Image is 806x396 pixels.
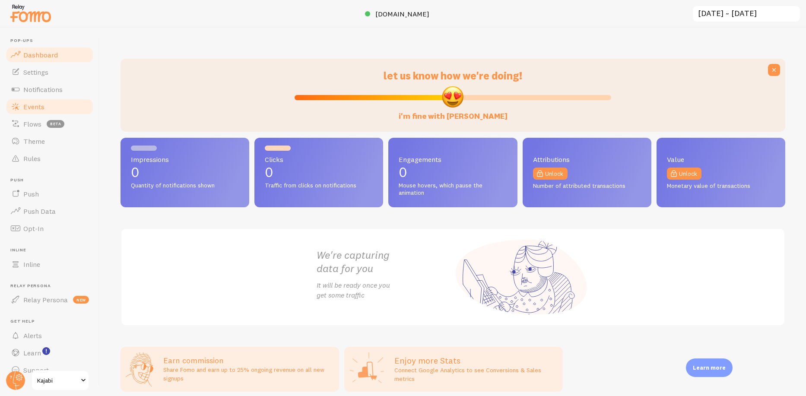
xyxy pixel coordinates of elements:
[265,165,373,179] p: 0
[5,203,94,220] a: Push Data
[23,68,48,76] span: Settings
[349,352,384,386] img: Google Analytics
[5,185,94,203] a: Push
[23,51,58,59] span: Dashboard
[667,156,775,163] span: Value
[441,85,464,108] img: emoji.png
[394,355,558,366] h2: Enjoy more Stats
[73,296,89,304] span: new
[533,156,641,163] span: Attributions
[23,85,63,94] span: Notifications
[37,375,78,386] span: Kajabi
[399,103,508,121] label: i'm fine with [PERSON_NAME]
[5,133,94,150] a: Theme
[23,102,44,111] span: Events
[23,190,39,198] span: Push
[10,177,94,183] span: Push
[42,347,50,355] svg: <p>Watch New Feature Tutorials!</p>
[344,347,563,392] a: Enjoy more Stats Connect Google Analytics to see Conversions & Sales metrics
[10,283,94,289] span: Relay Persona
[5,63,94,81] a: Settings
[5,291,94,308] a: Relay Persona new
[533,168,568,180] a: Unlock
[23,207,56,215] span: Push Data
[5,361,94,379] a: Support
[23,137,45,146] span: Theme
[667,168,701,180] a: Unlock
[399,156,507,163] span: Engagements
[5,220,94,237] a: Opt-In
[131,182,239,190] span: Quantity of notifications shown
[5,115,94,133] a: Flows beta
[131,165,239,179] p: 0
[163,365,334,383] p: Share Fomo and earn up to 25% ongoing revenue on all new signups
[399,165,507,179] p: 0
[163,355,334,365] h3: Earn commission
[5,98,94,115] a: Events
[5,327,94,344] a: Alerts
[399,182,507,197] span: Mouse hovers, which pause the animation
[23,224,44,233] span: Opt-In
[5,150,94,167] a: Rules
[23,120,41,128] span: Flows
[265,156,373,163] span: Clicks
[23,331,42,340] span: Alerts
[23,348,41,357] span: Learn
[384,69,522,82] span: let us know how we're doing!
[5,46,94,63] a: Dashboard
[265,182,373,190] span: Traffic from clicks on notifications
[9,2,52,24] img: fomo-relay-logo-orange.svg
[667,182,775,190] span: Monetary value of transactions
[23,366,49,374] span: Support
[10,247,94,253] span: Inline
[5,344,94,361] a: Learn
[317,280,453,300] p: It will be ready once you get some traffic
[23,295,68,304] span: Relay Persona
[10,38,94,44] span: Pop-ups
[47,120,64,128] span: beta
[23,154,41,163] span: Rules
[5,81,94,98] a: Notifications
[131,156,239,163] span: Impressions
[31,370,89,391] a: Kajabi
[23,260,40,269] span: Inline
[394,366,558,383] p: Connect Google Analytics to see Conversions & Sales metrics
[533,182,641,190] span: Number of attributed transactions
[686,358,733,377] div: Learn more
[693,364,726,372] p: Learn more
[5,256,94,273] a: Inline
[317,248,453,275] h2: We're capturing data for you
[10,319,94,324] span: Get Help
